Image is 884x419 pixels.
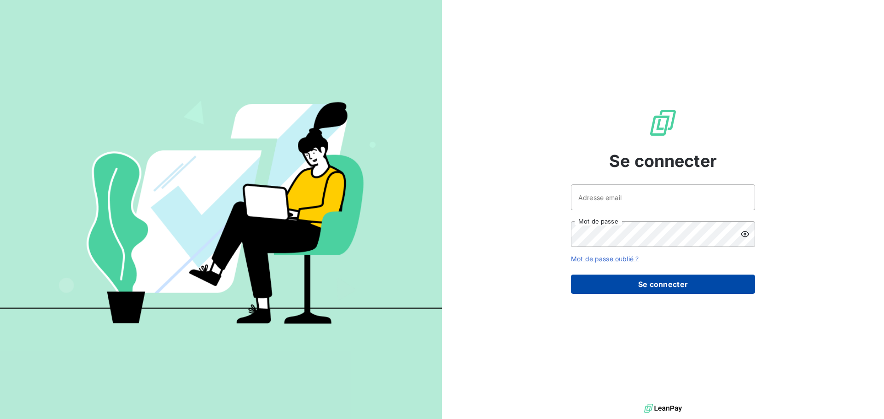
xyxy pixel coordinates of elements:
[609,149,717,173] span: Se connecter
[571,184,755,210] input: placeholder
[648,108,678,138] img: Logo LeanPay
[571,255,639,263] a: Mot de passe oublié ?
[571,275,755,294] button: Se connecter
[644,402,682,415] img: logo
